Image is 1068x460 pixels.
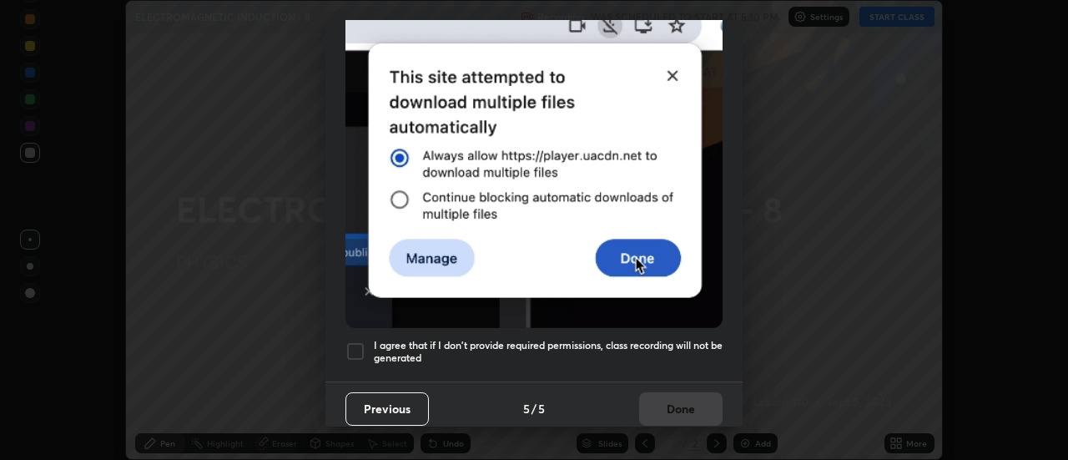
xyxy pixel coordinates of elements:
h4: / [531,400,537,417]
h4: 5 [523,400,530,417]
h4: 5 [538,400,545,417]
h5: I agree that if I don't provide required permissions, class recording will not be generated [374,339,723,365]
button: Previous [345,392,429,426]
